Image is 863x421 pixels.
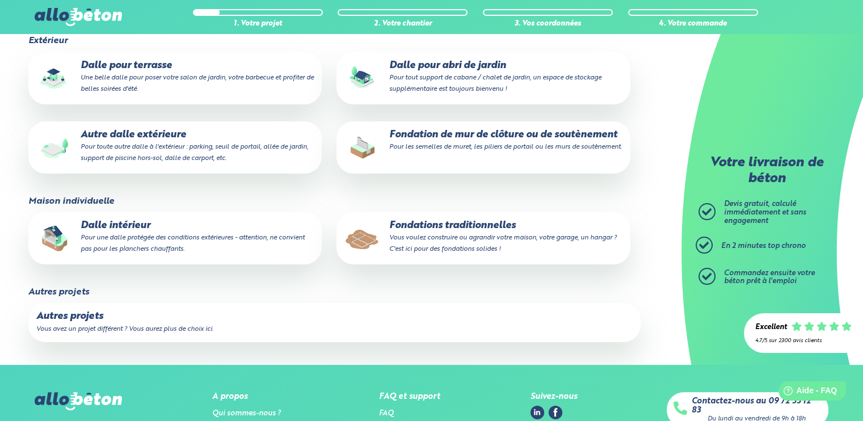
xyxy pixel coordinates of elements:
div: FAQ et support [379,392,440,402]
img: final_use.values.inside_slab [36,220,73,256]
small: Pour tout support de cabane / chalet de jardin, un espace de stockage supplémentaire est toujours... [389,74,601,92]
iframe: Help widget launcher [762,377,851,409]
div: 2. Votre chantier [338,20,468,28]
p: Dalle intérieur [36,220,314,255]
a: Contactez-nous au 09 72 55 12 83 [692,397,822,415]
p: Votre livraison de béton [701,155,832,187]
img: allobéton [35,8,122,26]
small: Pour les semelles de muret, les piliers de portail ou les murs de soutènement. [389,144,621,150]
small: Pour une dalle protégée des conditions extérieures - attention, ne convient pas pour les plancher... [81,234,305,252]
div: 1. Votre projet [193,20,323,28]
img: final_use.values.terrace [36,60,73,96]
a: FAQ [379,410,394,417]
div: 4.7/5 sur 2300 avis clients [755,338,852,344]
p: Dalle pour abri de jardin [344,60,622,95]
img: final_use.values.outside_slab [36,129,73,166]
p: Fondation de mur de clôture ou de soutènement [344,129,622,152]
small: Pour toute autre dalle à l'extérieur : parking, seuil de portail, allée de jardin, support de pis... [81,144,308,162]
img: final_use.values.garden_shed [344,60,381,96]
small: Vous avez un projet différent ? Vous aurez plus de choix ici. [36,326,213,332]
img: final_use.values.closing_wall_fundation [344,129,381,166]
p: Fondations traditionnelles [344,220,622,255]
small: Vous voulez construire ou agrandir votre maison, votre garage, un hangar ? C'est ici pour des fon... [389,234,616,252]
div: 3. Vos coordonnées [483,20,613,28]
div: Suivez-nous [531,392,577,402]
div: Excellent [755,323,787,332]
img: allobéton [35,392,122,410]
img: final_use.values.traditional_fundations [344,220,381,256]
span: Commandez ensuite votre béton prêt à l'emploi [724,270,815,285]
div: 4. Votre commande [628,20,758,28]
small: Une belle dalle pour poser votre salon de jardin, votre barbecue et profiter de belles soirées d'... [81,74,314,92]
span: Devis gratuit, calculé immédiatement et sans engagement [724,200,806,224]
p: Autre dalle extérieure [36,129,314,164]
div: A propos [212,392,289,402]
p: Autres projets [36,311,633,322]
span: En 2 minutes top chrono [721,242,806,250]
legend: Maison individuelle [28,196,114,207]
a: Qui sommes-nous ? [212,410,281,417]
legend: Extérieur [28,36,68,46]
p: Dalle pour terrasse [36,60,314,95]
legend: Autres projets [28,287,89,297]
